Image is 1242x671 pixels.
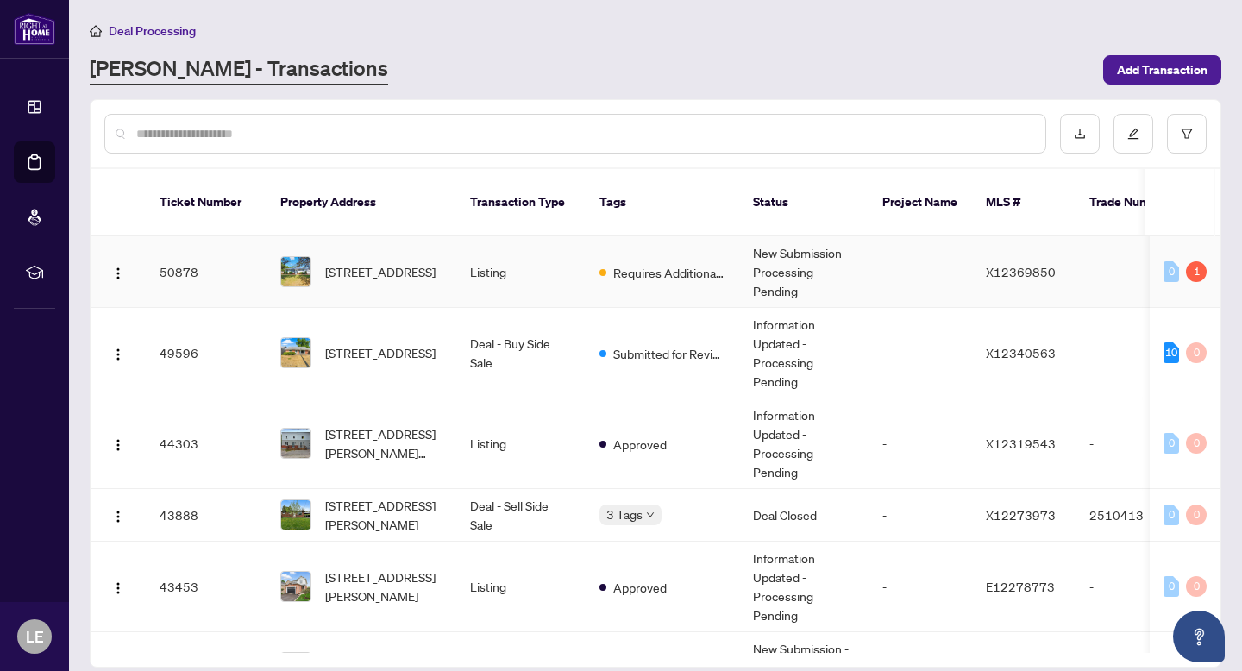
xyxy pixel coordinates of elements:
td: Listing [456,236,586,308]
span: X12273973 [986,507,1056,523]
button: Logo [104,501,132,529]
div: 1 [1186,261,1207,282]
td: - [869,542,972,632]
span: [STREET_ADDRESS][PERSON_NAME] [325,568,442,605]
td: - [869,236,972,308]
span: home [90,25,102,37]
td: Deal - Buy Side Sale [456,308,586,398]
td: - [869,489,972,542]
td: Listing [456,542,586,632]
button: Open asap [1173,611,1225,662]
td: Information Updated - Processing Pending [739,398,869,489]
a: [PERSON_NAME] - Transactions [90,54,388,85]
div: 0 [1164,576,1179,597]
img: Logo [111,267,125,280]
td: - [1076,308,1196,398]
span: X12369850 [986,264,1056,279]
img: Logo [111,438,125,452]
td: - [869,308,972,398]
div: 0 [1164,433,1179,454]
td: 49596 [146,308,267,398]
td: Listing [456,398,586,489]
span: E12278773 [986,579,1055,594]
span: LE [26,624,44,649]
span: Approved [613,435,667,454]
img: thumbnail-img [281,257,310,286]
span: download [1074,128,1086,140]
img: thumbnail-img [281,338,310,367]
td: Information Updated - Processing Pending [739,542,869,632]
img: Logo [111,348,125,361]
td: - [1076,398,1196,489]
span: Deal Processing [109,23,196,39]
button: Add Transaction [1103,55,1221,85]
img: Logo [111,510,125,524]
div: 10 [1164,342,1179,363]
td: - [869,398,972,489]
td: Deal Closed [739,489,869,542]
div: 0 [1186,505,1207,525]
span: Approved [613,578,667,597]
td: 44303 [146,398,267,489]
button: download [1060,114,1100,154]
img: thumbnail-img [281,500,310,530]
td: - [1076,542,1196,632]
span: X12319543 [986,436,1056,451]
button: Logo [104,339,132,367]
span: [STREET_ADDRESS] [325,262,436,281]
button: Logo [104,573,132,600]
button: Logo [104,258,132,285]
span: down [646,511,655,519]
img: thumbnail-img [281,429,310,458]
th: Tags [586,169,739,236]
div: 0 [1186,576,1207,597]
th: MLS # [972,169,1076,236]
div: 0 [1164,261,1179,282]
th: Status [739,169,869,236]
img: thumbnail-img [281,572,310,601]
td: 2510413 [1076,489,1196,542]
span: Submitted for Review [613,344,725,363]
td: 43453 [146,542,267,632]
div: 0 [1186,342,1207,363]
td: - [1076,236,1196,308]
td: New Submission - Processing Pending [739,236,869,308]
th: Trade Number [1076,169,1196,236]
span: X12340563 [986,345,1056,361]
button: edit [1113,114,1153,154]
div: 0 [1186,433,1207,454]
span: 3 Tags [606,505,643,524]
span: [STREET_ADDRESS][PERSON_NAME][PERSON_NAME] [325,424,442,462]
th: Property Address [267,169,456,236]
td: Information Updated - Processing Pending [739,308,869,398]
th: Project Name [869,169,972,236]
th: Transaction Type [456,169,586,236]
span: [STREET_ADDRESS] [325,343,436,362]
span: Add Transaction [1117,56,1207,84]
td: Deal - Sell Side Sale [456,489,586,542]
span: edit [1127,128,1139,140]
button: Logo [104,430,132,457]
img: Logo [111,581,125,595]
td: 50878 [146,236,267,308]
span: [STREET_ADDRESS][PERSON_NAME] [325,496,442,534]
th: Ticket Number [146,169,267,236]
td: 43888 [146,489,267,542]
span: Requires Additional Docs [613,263,725,282]
div: 0 [1164,505,1179,525]
span: filter [1181,128,1193,140]
button: filter [1167,114,1207,154]
img: logo [14,13,55,45]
